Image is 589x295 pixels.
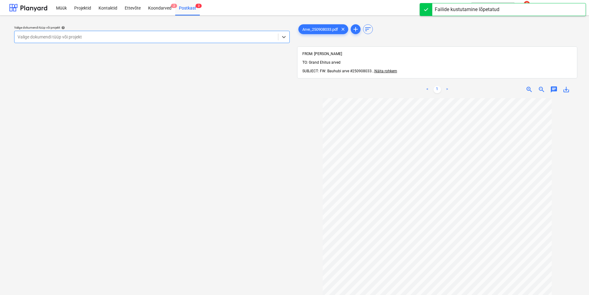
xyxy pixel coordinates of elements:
span: zoom_in [526,86,533,93]
span: 2 [171,4,177,8]
span: chat [550,86,558,93]
div: Failide kustutamine lõpetatud [435,6,499,13]
a: Previous page [424,86,431,93]
span: TO: Grand Ehitus arved [302,60,341,65]
span: sort [364,26,372,33]
a: Next page [443,86,451,93]
span: FROM: [PERSON_NAME] [302,52,342,56]
div: Valige dokumendi tüüp või projekt [14,26,290,30]
span: ... [372,69,397,73]
span: zoom_out [538,86,545,93]
span: 3 [196,4,202,8]
span: Arve_250908033.pdf [299,27,342,32]
iframe: Chat Widget [558,265,589,295]
span: SUBJECT: FW: Bauhubi arve #250908033 [302,69,372,73]
a: Page 1 is your current page [434,86,441,93]
span: add [352,26,359,33]
div: Arve_250908033.pdf [298,24,348,34]
span: Näita rohkem [374,69,397,73]
span: clear [339,26,347,33]
span: save_alt [563,86,570,93]
span: help [60,26,65,30]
